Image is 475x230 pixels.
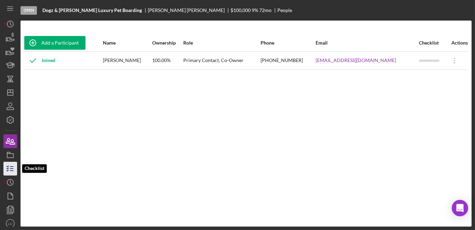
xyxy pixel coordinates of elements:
[103,52,152,69] div: [PERSON_NAME]
[152,52,182,69] div: 100.00%
[230,7,251,13] span: $100,000
[277,8,292,13] div: People
[103,40,152,46] div: Name
[42,8,142,13] b: Dogz & [PERSON_NAME] Luxury Pet Boarding
[446,40,468,46] div: Actions
[24,36,85,50] button: Add a Participant
[261,52,315,69] div: [PHONE_NUMBER]
[419,40,445,46] div: Checklist
[252,8,258,13] div: 9 %
[183,52,260,69] div: Primary Contact, Co-Owner
[183,40,260,46] div: Role
[259,8,272,13] div: 72 mo
[21,6,37,15] div: Open
[152,40,182,46] div: Ownership
[24,52,55,69] div: Joined
[452,200,468,216] div: Open Intercom Messenger
[316,40,418,46] div: Email
[261,40,315,46] div: Phone
[41,36,79,50] div: Add a Participant
[8,222,12,226] text: LC
[148,8,230,13] div: [PERSON_NAME] [PERSON_NAME]
[316,58,396,63] a: [EMAIL_ADDRESS][DOMAIN_NAME]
